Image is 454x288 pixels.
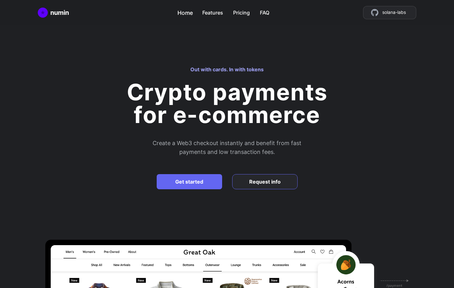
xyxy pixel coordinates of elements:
[202,6,223,16] a: Features
[260,6,269,16] a: FAQ
[190,66,264,73] h3: Out with cards. In with tokens
[177,6,193,17] a: Home
[233,6,250,16] a: Pricing
[157,174,222,189] a: Get started
[232,174,298,189] a: Request info
[127,78,328,128] h1: Crypto payments for e-commerce
[86,139,369,156] h2: Create a Web3 checkout instantly and benefit from fast payments and low transaction fees.
[50,8,69,17] div: numin
[363,6,416,19] a: source code
[38,8,69,18] a: Home
[382,9,406,16] span: solana-labs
